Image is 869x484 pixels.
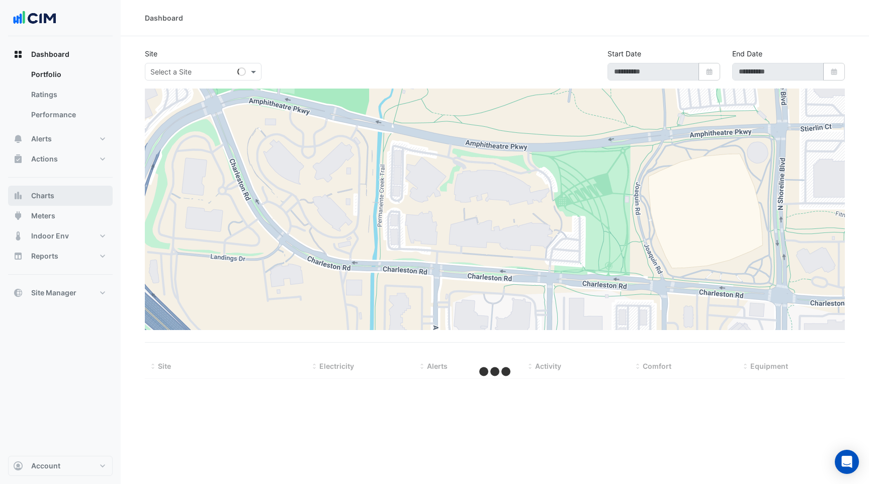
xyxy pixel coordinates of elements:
app-icon: Dashboard [13,49,23,59]
span: Meters [31,211,55,221]
label: Start Date [607,48,641,59]
button: Dashboard [8,44,113,64]
span: Equipment [750,362,788,370]
span: Account [31,461,60,471]
span: Alerts [31,134,52,144]
span: Activity [535,362,561,370]
button: Site Manager [8,283,113,303]
app-icon: Alerts [13,134,23,144]
span: Actions [31,154,58,164]
span: Alerts [427,362,448,370]
span: Reports [31,251,58,261]
app-icon: Meters [13,211,23,221]
div: Dashboard [145,13,183,23]
span: Site [158,362,171,370]
span: Charts [31,191,54,201]
span: Electricity [319,362,354,370]
span: Site Manager [31,288,76,298]
label: End Date [732,48,762,59]
button: Account [8,456,113,476]
label: Site [145,48,157,59]
app-icon: Site Manager [13,288,23,298]
img: Company Logo [12,8,57,28]
span: Dashboard [31,49,69,59]
app-icon: Reports [13,251,23,261]
app-icon: Actions [13,154,23,164]
span: Comfort [643,362,671,370]
button: Reports [8,246,113,266]
a: Portfolio [23,64,113,85]
button: Indoor Env [8,226,113,246]
button: Actions [8,149,113,169]
a: Performance [23,105,113,125]
span: Indoor Env [31,231,69,241]
button: Charts [8,186,113,206]
div: Dashboard [8,64,113,129]
app-icon: Charts [13,191,23,201]
button: Meters [8,206,113,226]
app-icon: Indoor Env [13,231,23,241]
button: Alerts [8,129,113,149]
a: Ratings [23,85,113,105]
div: Open Intercom Messenger [835,450,859,474]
